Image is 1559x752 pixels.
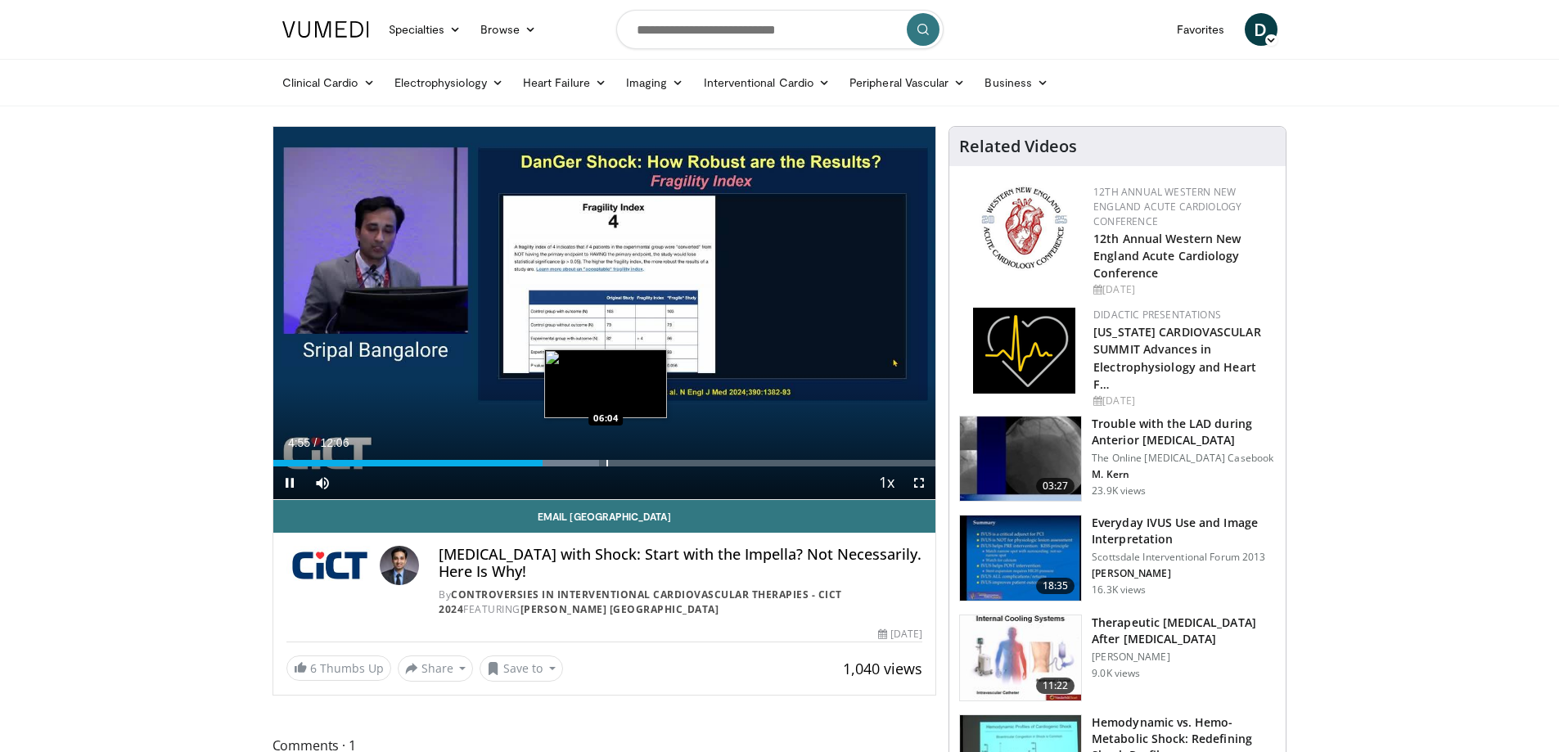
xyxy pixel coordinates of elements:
[1092,515,1276,547] h3: Everyday IVUS Use and Image Interpretation
[1167,13,1235,46] a: Favorites
[1036,678,1075,694] span: 11:22
[616,10,944,49] input: Search topics, interventions
[520,602,719,616] a: [PERSON_NAME] [GEOGRAPHIC_DATA]
[616,66,694,99] a: Imaging
[959,416,1276,502] a: 03:27 Trouble with the LAD during Anterior [MEDICAL_DATA] The Online [MEDICAL_DATA] Casebook M. K...
[960,417,1081,502] img: ABqa63mjaT9QMpl35hMDoxOmtxO3TYNt_2.150x105_q85_crop-smart_upscale.jpg
[273,127,936,500] video-js: Video Player
[398,655,474,682] button: Share
[320,436,349,449] span: 12:06
[975,66,1058,99] a: Business
[1092,452,1276,465] p: The Online [MEDICAL_DATA] Casebook
[1093,282,1273,297] div: [DATE]
[1093,185,1241,228] a: 12th Annual Western New England Acute Cardiology Conference
[1092,651,1276,664] p: [PERSON_NAME]
[959,137,1077,156] h4: Related Videos
[306,466,339,499] button: Mute
[1092,551,1276,564] p: Scottsdale Interventional Forum 2013
[960,615,1081,700] img: 243698_0002_1.png.150x105_q85_crop-smart_upscale.jpg
[903,466,935,499] button: Fullscreen
[439,546,922,581] h4: [MEDICAL_DATA] with Shock: Start with the Impella? Not Necessarily. Here Is Why!
[878,627,922,642] div: [DATE]
[513,66,616,99] a: Heart Failure
[1092,583,1146,597] p: 16.3K views
[471,13,546,46] a: Browse
[314,436,318,449] span: /
[288,436,310,449] span: 4:55
[1036,578,1075,594] span: 18:35
[959,615,1276,701] a: 11:22 Therapeutic [MEDICAL_DATA] After [MEDICAL_DATA] [PERSON_NAME] 9.0K views
[1092,416,1276,448] h3: Trouble with the LAD during Anterior [MEDICAL_DATA]
[960,516,1081,601] img: dTBemQywLidgNXR34xMDoxOjA4MTsiGN.150x105_q85_crop-smart_upscale.jpg
[273,66,385,99] a: Clinical Cardio
[1093,308,1273,322] div: Didactic Presentations
[282,21,369,38] img: VuMedi Logo
[1092,667,1140,680] p: 9.0K views
[1092,567,1276,580] p: [PERSON_NAME]
[1093,394,1273,408] div: [DATE]
[273,460,936,466] div: Progress Bar
[439,588,922,617] div: By FEATURING
[1092,615,1276,647] h3: Therapeutic [MEDICAL_DATA] After [MEDICAL_DATA]
[979,185,1070,271] img: 0954f259-7907-4053-a817-32a96463ecc8.png.150x105_q85_autocrop_double_scale_upscale_version-0.2.png
[480,655,563,682] button: Save to
[1093,324,1261,391] a: [US_STATE] CARDIOVASCULAR SUMMIT Advances in Electrophysiology and Heart F…
[870,466,903,499] button: Playback Rate
[380,546,419,585] img: Avatar
[273,500,936,533] a: Email [GEOGRAPHIC_DATA]
[286,546,374,585] img: Controversies in Interventional Cardiovascular Therapies - CICT 2024
[959,515,1276,601] a: 18:35 Everyday IVUS Use and Image Interpretation Scottsdale Interventional Forum 2013 [PERSON_NAM...
[1092,484,1146,498] p: 23.9K views
[840,66,975,99] a: Peripheral Vascular
[973,308,1075,394] img: 1860aa7a-ba06-47e3-81a4-3dc728c2b4cf.png.150x105_q85_autocrop_double_scale_upscale_version-0.2.png
[843,659,922,678] span: 1,040 views
[1245,13,1277,46] a: D
[385,66,513,99] a: Electrophysiology
[1092,468,1276,481] p: M. Kern
[694,66,840,99] a: Interventional Cardio
[1036,478,1075,494] span: 03:27
[544,349,667,418] img: image.jpeg
[273,466,306,499] button: Pause
[379,13,471,46] a: Specialties
[439,588,842,616] a: Controversies in Interventional Cardiovascular Therapies - CICT 2024
[310,660,317,676] span: 6
[1093,231,1241,281] a: 12th Annual Western New England Acute Cardiology Conference
[286,655,391,681] a: 6 Thumbs Up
